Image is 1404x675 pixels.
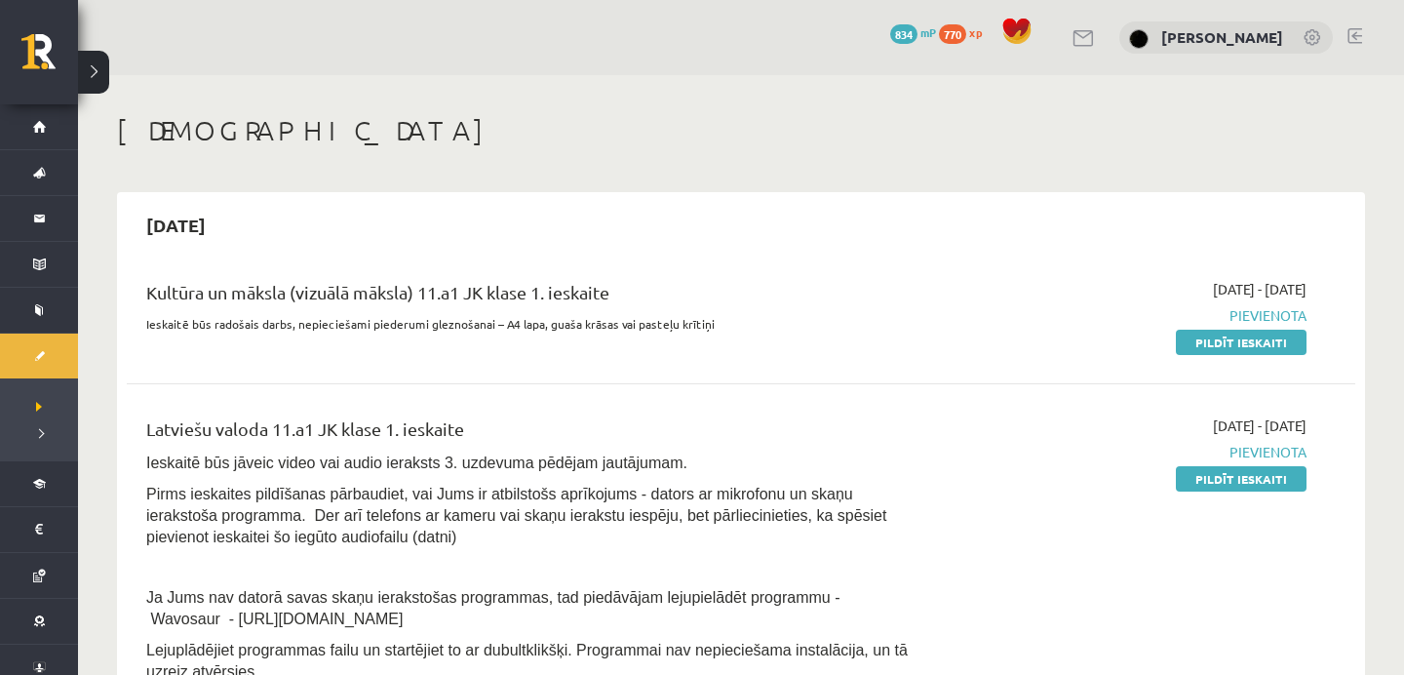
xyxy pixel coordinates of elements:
span: xp [969,24,982,40]
div: Kultūra un māksla (vizuālā māksla) 11.a1 JK klase 1. ieskaite [146,279,910,315]
span: Ieskaitē būs jāveic video vai audio ieraksts 3. uzdevuma pēdējam jautājumam. [146,455,687,471]
span: Pirms ieskaites pildīšanas pārbaudiet, vai Jums ir atbilstošs aprīkojums - dators ar mikrofonu un... [146,486,886,545]
a: Pildīt ieskaiti [1176,466,1306,492]
h2: [DATE] [127,202,225,248]
span: [DATE] - [DATE] [1213,279,1306,299]
a: Rīgas 1. Tālmācības vidusskola [21,34,78,83]
span: 834 [890,24,917,44]
span: mP [920,24,936,40]
div: Latviešu valoda 11.a1 JK klase 1. ieskaite [146,416,910,452]
span: Ja Jums nav datorā savas skaņu ierakstošas programmas, tad piedāvājam lejupielādēt programmu - Wa... [146,589,839,627]
a: 770 xp [939,24,992,40]
span: Pievienota [939,442,1306,462]
h1: [DEMOGRAPHIC_DATA] [117,114,1365,147]
a: [PERSON_NAME] [1161,27,1283,47]
span: 770 [939,24,966,44]
img: Amanda Solvita Hodasēviča [1129,29,1149,49]
a: Pildīt ieskaiti [1176,330,1306,355]
span: Pievienota [939,305,1306,326]
p: Ieskaitē būs radošais darbs, nepieciešami piederumi gleznošanai – A4 lapa, guaša krāsas vai paste... [146,315,910,333]
a: 834 mP [890,24,936,40]
span: [DATE] - [DATE] [1213,416,1306,436]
